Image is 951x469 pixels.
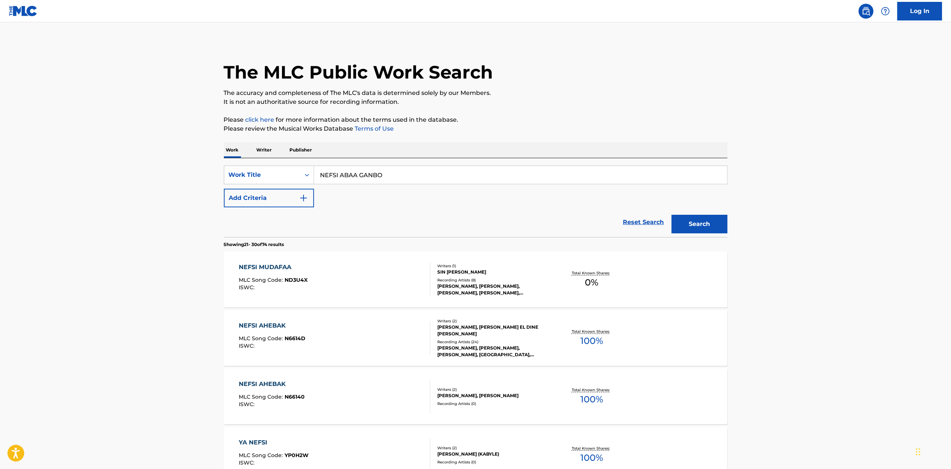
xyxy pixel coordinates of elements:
span: MLC Song Code : [239,393,285,400]
span: MLC Song Code : [239,452,285,459]
div: Writers ( 1 ) [437,263,550,269]
span: N66140 [285,393,305,400]
div: SIN [PERSON_NAME] [437,269,550,275]
div: Recording Artists ( 8 ) [437,277,550,283]
img: help [881,7,890,16]
span: ISWC : [239,342,256,349]
p: Please for more information about the terms used in the database. [224,115,727,124]
div: Writers ( 2 ) [437,318,550,324]
h1: The MLC Public Work Search [224,61,493,83]
p: The accuracy and completeness of The MLC's data is determined solely by our Members. [224,89,727,98]
p: Total Known Shares: [572,329,612,334]
div: [PERSON_NAME], [PERSON_NAME] [437,392,550,399]
span: N6614D [285,335,305,342]
div: Writers ( 2 ) [437,387,550,392]
span: ISWC : [239,459,256,466]
button: Add Criteria [224,189,314,207]
p: Total Known Shares: [572,446,612,451]
span: ISWC : [239,284,256,291]
div: NEFSI AHEBAK [239,380,305,389]
div: [PERSON_NAME] (KABYLE) [437,451,550,457]
span: MLC Song Code : [239,335,285,342]
a: Public Search [859,4,874,19]
span: ND3U4X [285,277,308,283]
div: [PERSON_NAME], [PERSON_NAME] EL DINE [PERSON_NAME] [437,324,550,337]
a: NEFSI AHEBAKMLC Song Code:N66140ISWC:Writers (2)[PERSON_NAME], [PERSON_NAME]Recording Artists (0)... [224,368,727,424]
a: NEFSI AHEBAKMLC Song Code:N6614DISWC:Writers (2)[PERSON_NAME], [PERSON_NAME] EL DINE [PERSON_NAME... [224,310,727,366]
button: Search [672,215,727,233]
a: click here [245,116,275,123]
div: Recording Artists ( 0 ) [437,459,550,465]
a: NEFSI MUDAFAAMLC Song Code:ND3U4XISWC:Writers (1)SIN [PERSON_NAME]Recording Artists (8)[PERSON_NA... [224,252,727,307]
p: Writer [254,142,274,158]
p: Publisher [288,142,314,158]
span: 100 % [580,451,603,465]
div: Writers ( 2 ) [437,445,550,451]
span: MLC Song Code : [239,277,285,283]
span: YP0H2W [285,452,308,459]
a: Terms of Use [354,125,394,132]
p: Work [224,142,241,158]
div: Recording Artists ( 24 ) [437,339,550,345]
iframe: Chat Widget [914,433,951,469]
a: Log In [897,2,942,20]
div: Drag [916,441,920,463]
p: Total Known Shares: [572,387,612,393]
span: 100 % [580,393,603,406]
div: Help [878,4,893,19]
div: [PERSON_NAME], [PERSON_NAME], [PERSON_NAME], [PERSON_NAME], [PERSON_NAME] [437,283,550,296]
span: 100 % [580,334,603,348]
div: [PERSON_NAME], [PERSON_NAME], [PERSON_NAME], [GEOGRAPHIC_DATA], [PERSON_NAME] [437,345,550,358]
img: 9d2ae6d4665cec9f34b9.svg [299,194,308,202]
img: MLC Logo [9,6,38,16]
p: It is not an authoritative source for recording information. [224,98,727,106]
p: Total Known Shares: [572,270,612,276]
div: Recording Artists ( 0 ) [437,401,550,406]
form: Search Form [224,166,727,237]
p: Showing 21 - 30 of 74 results [224,241,284,248]
p: Please review the Musical Works Database [224,124,727,133]
div: NEFSI MUDAFAA [239,263,308,272]
div: Work Title [229,170,296,179]
span: ISWC : [239,401,256,408]
div: YA NEFSI [239,438,308,447]
img: search [862,7,871,16]
div: NEFSI AHEBAK [239,321,305,330]
a: Reset Search [619,214,668,230]
span: 0 % [585,276,598,289]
